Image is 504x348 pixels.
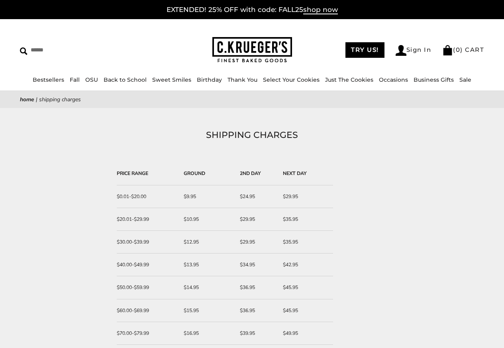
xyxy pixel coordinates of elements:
strong: PRICE RANGE [117,170,148,177]
td: $29.95 [279,185,333,208]
td: $0.01-$20.00 [117,185,180,208]
img: Search [20,47,27,55]
nav: breadcrumbs [20,95,484,104]
td: $13.95 [180,254,236,276]
td: $36.95 [236,299,278,322]
td: $50.00-$59.99 [117,276,180,299]
strong: GROUND [184,170,205,177]
td: $36.95 [236,276,278,299]
a: Home [20,96,34,103]
span: shop now [303,6,338,14]
a: EXTENDED! 25% OFF with code: FALL25shop now [167,6,338,14]
td: $60.00-$69.99 [117,299,180,322]
span: | [36,96,37,103]
a: Birthday [197,76,222,83]
a: Sale [459,76,471,83]
div: $30.00-$39.99 [117,238,176,246]
a: Bestsellers [33,76,64,83]
strong: NEXT DAY [283,170,307,177]
td: $70.00-$79.99 [117,322,180,345]
td: $35.95 [279,231,333,254]
span: $20.01-$29.99 [117,216,149,222]
a: TRY US! [345,42,384,58]
a: Sweet Smiles [152,76,191,83]
span: 0 [456,46,461,53]
td: $29.95 [236,231,278,254]
h1: SHIPPING CHARGES [32,128,472,142]
td: $35.95 [279,208,333,231]
a: Fall [70,76,80,83]
img: Bag [442,45,453,55]
a: Occasions [379,76,408,83]
td: $42.95 [279,254,333,276]
td: $12.95 [180,231,236,254]
td: $14.95 [180,276,236,299]
td: $45.95 [279,276,333,299]
td: $39.95 [236,322,278,345]
td: $45.95 [279,299,333,322]
img: C.KRUEGER'S [212,37,292,63]
td: $15.95 [180,299,236,322]
td: $24.95 [236,185,278,208]
a: Back to School [104,76,147,83]
td: $29.95 [236,208,278,231]
span: SHIPPING CHARGES [39,96,81,103]
td: $16.95 [180,322,236,345]
a: Business Gifts [414,76,454,83]
input: Search [20,44,126,56]
td: $34.95 [236,254,278,276]
a: Thank You [227,76,257,83]
td: $9.95 [180,185,236,208]
a: OSU [85,76,98,83]
td: $49.95 [279,322,333,345]
a: Sign In [396,45,431,56]
a: Just The Cookies [325,76,373,83]
td: $10.95 [180,208,236,231]
td: $40.00-$49.99 [117,254,180,276]
a: Select Your Cookies [263,76,320,83]
a: (0) CART [442,46,484,53]
img: Account [396,45,406,56]
strong: 2ND DAY [240,170,261,177]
